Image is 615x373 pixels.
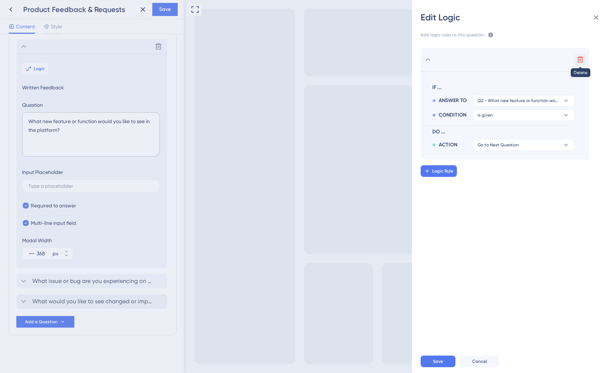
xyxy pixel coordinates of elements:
[421,32,485,39] span: Add logic rules to this question.
[472,358,487,364] span: Cancel
[421,12,606,23] div: Edit Logic
[473,139,574,151] button: Go to Next Question
[478,98,560,104] span: Q2 - What new feature or function would you like to see in the platform?
[432,168,453,174] span: Logic Rule
[460,356,499,367] button: Cancel
[478,112,493,118] span: is given
[421,356,455,367] button: Save
[473,109,574,121] button: is given
[281,255,415,359] iframe: UserGuiding Survey
[439,111,466,119] span: CONDITION
[433,358,443,364] span: Save
[439,141,457,149] span: ACTION
[439,96,467,105] span: ANSWER TO
[432,127,571,136] span: DO ...
[473,95,574,106] button: Q2 - What new feature or function would you like to see in the platform?
[421,165,457,177] button: Logic Rule
[478,142,519,148] span: Go to Next Question
[432,83,571,92] span: IF ...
